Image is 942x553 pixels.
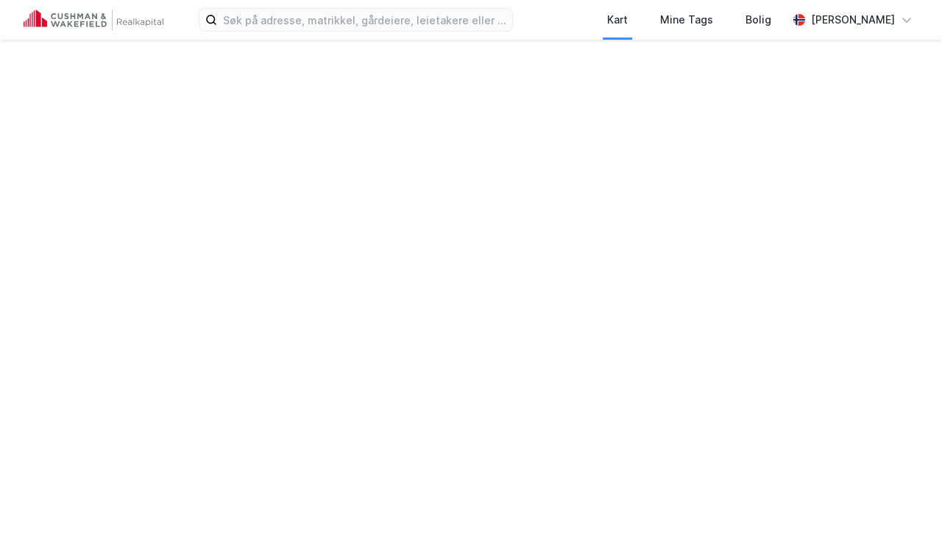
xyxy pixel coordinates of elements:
[217,9,512,31] input: Søk på adresse, matrikkel, gårdeiere, leietakere eller personer
[24,10,163,30] img: cushman-wakefield-realkapital-logo.202ea83816669bd177139c58696a8fa1.svg
[811,11,895,29] div: [PERSON_NAME]
[868,482,942,553] iframe: Chat Widget
[868,482,942,553] div: Kontrollprogram for chat
[607,11,628,29] div: Kart
[660,11,713,29] div: Mine Tags
[746,11,771,29] div: Bolig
